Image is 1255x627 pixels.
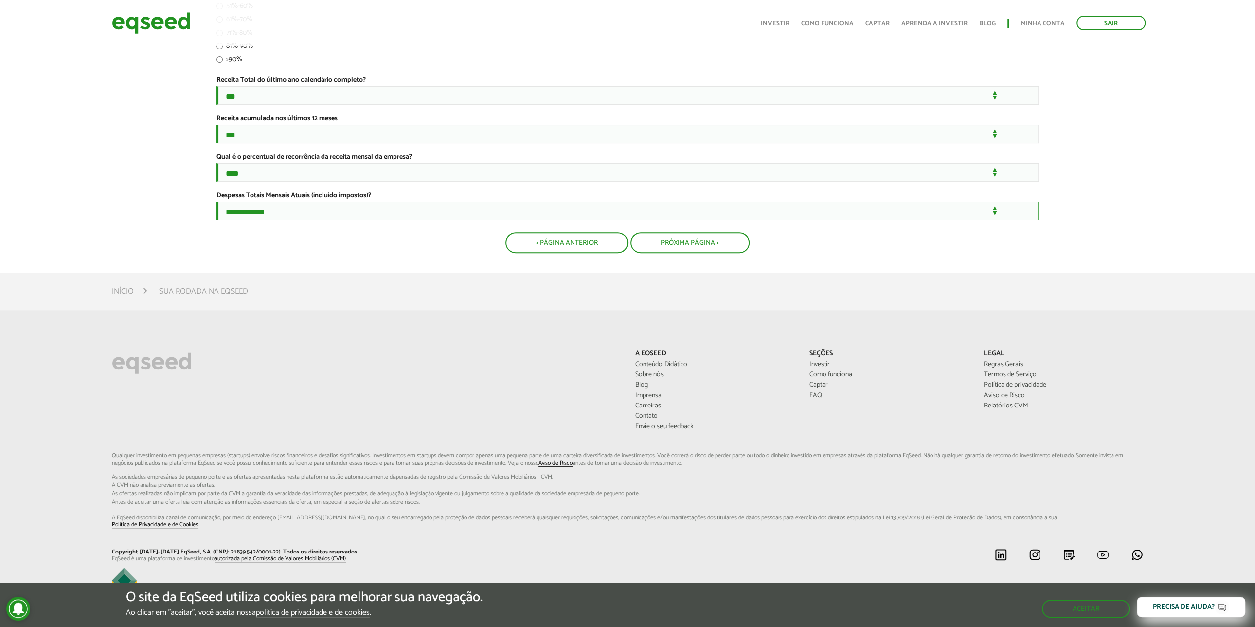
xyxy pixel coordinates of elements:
a: Aprenda a investir [901,20,968,27]
a: Investir [809,361,968,368]
h5: O site da EqSeed utiliza cookies para melhorar sua navegação. [126,590,483,605]
label: Qual é o percentual de recorrência da receita mensal da empresa? [216,154,412,161]
a: Relatórios CVM [983,403,1143,409]
a: Contato [635,413,794,420]
img: whatsapp.svg [1131,549,1143,561]
img: blog.svg [1063,549,1075,561]
a: Termos de Serviço [983,371,1143,378]
label: Receita acumulada nos últimos 12 meses [216,115,338,122]
img: EqSeed [112,10,191,36]
button: < Página Anterior [505,232,628,253]
a: Captar [809,382,968,389]
a: Aviso de Risco [538,460,573,467]
label: Despesas Totais Mensais Atuais (incluido impostos)? [216,192,371,199]
a: Investir [761,20,789,27]
a: Imprensa [635,392,794,399]
span: A CVM não analisa previamente as ofertas. [112,482,1143,488]
a: Blog [635,382,794,389]
label: 81%-90% [216,43,253,53]
a: Sair [1076,16,1146,30]
img: youtube.svg [1097,549,1109,561]
a: Conteúdo Didático [635,361,794,368]
p: EqSeed é uma plataforma de investimento [112,555,620,562]
a: Início [112,288,134,295]
img: instagram.svg [1029,549,1041,561]
span: Antes de aceitar uma oferta leia com atenção as informações essenciais da oferta, em especial... [112,499,1143,505]
a: Como funciona [809,371,968,378]
img: EqSeed é uma plataforma de investimento autorizada pela Comissão de Valores Mobiliários (CVM) [112,568,186,607]
a: Como funciona [801,20,854,27]
button: Próxima Página > [630,232,750,253]
a: Aviso de Risco [983,392,1143,399]
a: Envie o seu feedback [635,423,794,430]
p: Qualquer investimento em pequenas empresas (startups) envolve riscos financeiros e desafios signi... [112,452,1143,528]
label: >90% [216,56,242,66]
span: As sociedades empresárias de pequeno porte e as ofertas apresentadas nesta plataforma estão aut... [112,474,1143,480]
a: FAQ [809,392,968,399]
a: Captar [865,20,890,27]
p: A EqSeed [635,350,794,358]
p: Copyright [DATE]-[DATE] EqSeed, S.A. (CNPJ: 21.839.542/0001-22). Todos os direitos reservados. [112,549,620,555]
a: Política de Privacidade e de Cookies [112,522,198,528]
input: >90% [216,56,223,63]
li: Sua rodada na EqSeed [159,285,248,298]
a: política de privacidade e de cookies [256,609,370,617]
a: autorizada pela Comissão de Valores Mobiliários (CVM) [215,556,346,562]
img: EqSeed Logo [112,350,192,376]
a: Política de privacidade [983,382,1143,389]
a: Minha conta [1021,20,1065,27]
a: Carreiras [635,403,794,409]
button: Aceitar [1042,600,1130,618]
label: Receita Total do último ano calendário completo? [216,77,366,84]
a: Blog [979,20,996,27]
img: linkedin.svg [995,549,1007,561]
p: Legal [983,350,1143,358]
p: Ao clicar em "aceitar", você aceita nossa . [126,608,483,617]
a: Sobre nós [635,371,794,378]
a: Regras Gerais [983,361,1143,368]
span: As ofertas realizadas não implicam por parte da CVM a garantia da veracidade das informações p... [112,491,1143,497]
p: Seções [809,350,968,358]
